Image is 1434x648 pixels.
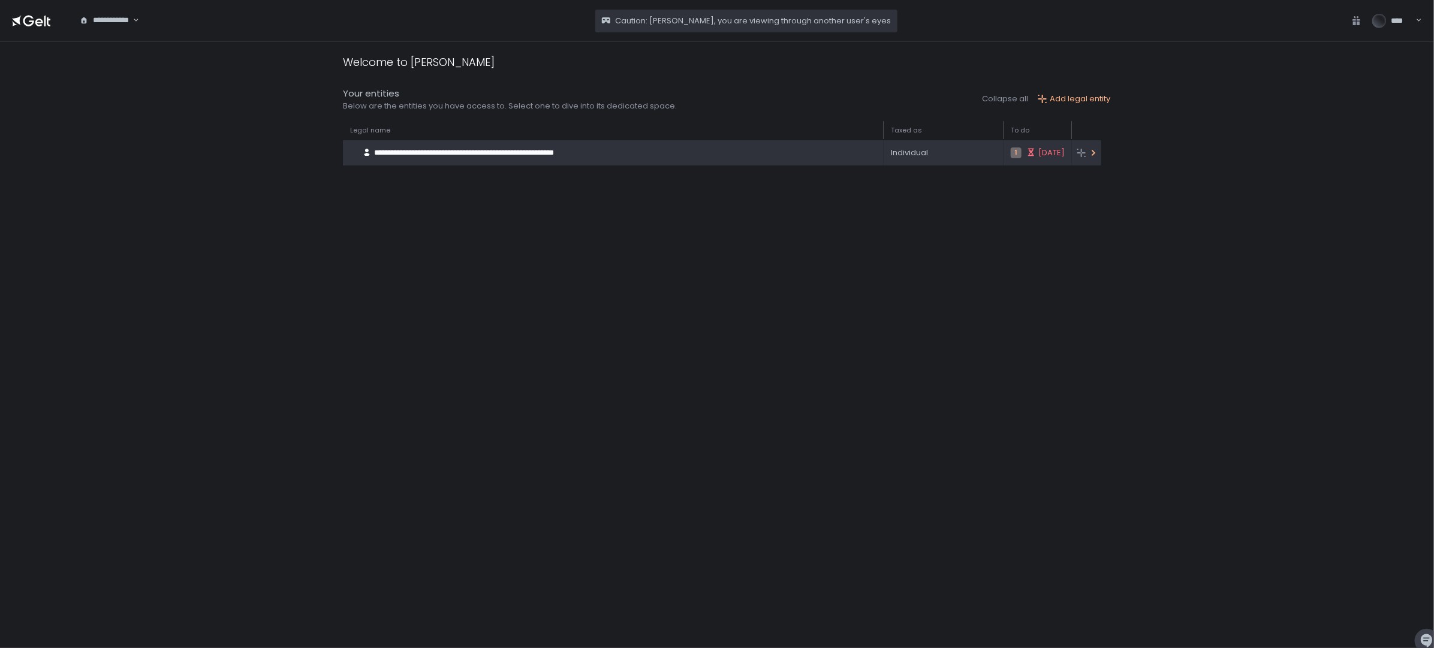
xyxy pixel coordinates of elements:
[350,126,390,135] span: Legal name
[72,8,139,33] div: Search for option
[1011,126,1029,135] span: To do
[982,94,1028,104] button: Collapse all
[343,54,495,70] div: Welcome to [PERSON_NAME]
[616,16,891,26] span: Caution: [PERSON_NAME], you are viewing through another user's eyes
[1038,94,1110,104] button: Add legal entity
[891,147,996,158] div: Individual
[891,126,922,135] span: Taxed as
[343,87,677,101] div: Your entities
[1038,147,1065,158] span: [DATE]
[1011,147,1022,158] span: 1
[343,101,677,111] div: Below are the entities you have access to. Select one to dive into its dedicated space.
[80,26,132,38] input: Search for option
